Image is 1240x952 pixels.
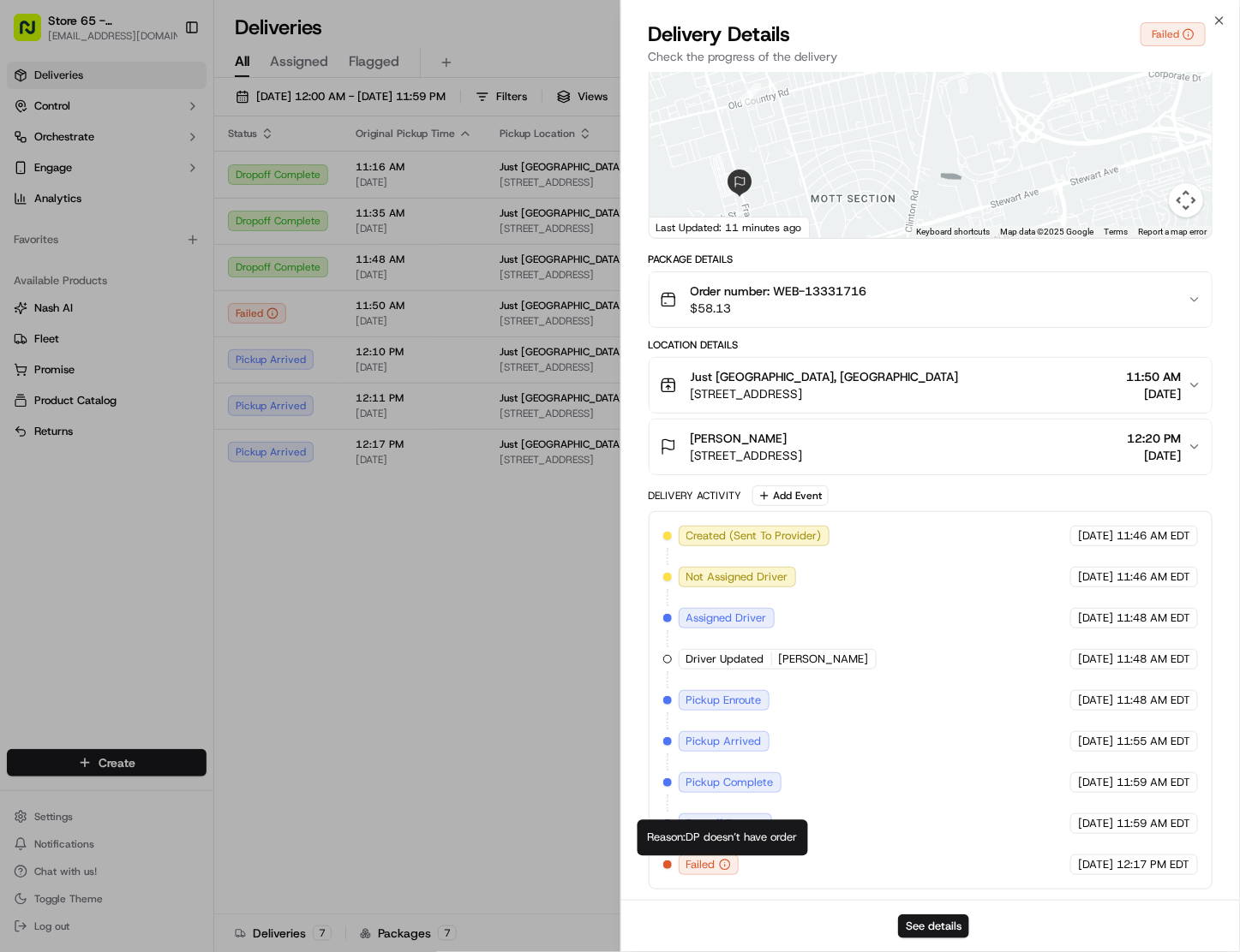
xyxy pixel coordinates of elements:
[1117,775,1190,790] span: 11:59 AM EDT
[649,338,1213,352] div: Location Details
[129,312,135,325] span: •
[1117,693,1190,708] span: 11:48 AM EDT
[1117,857,1189,872] span: 12:17 PM EDT
[638,820,808,856] div: Reason: DP doesn’t have order
[916,226,990,238] button: Keyboard shortcuts
[17,295,45,323] img: Regen Pajulas
[77,181,236,194] div: We're available if you need us!
[17,249,45,277] img: Joana Marie Avellanoza
[17,223,115,236] div: Past conversations
[1078,610,1113,626] span: [DATE]
[1078,652,1113,667] span: [DATE]
[686,734,762,749] span: Pickup Arrived
[1078,569,1113,585] span: [DATE]
[779,652,869,667] span: [PERSON_NAME]
[686,816,764,831] span: Dropoff Enroute
[1117,816,1190,831] span: 11:59 AM EDT
[649,253,1213,266] div: Package Details
[45,110,309,128] input: Got a question? Start typing here...
[686,569,788,585] span: Not Assigned Driver
[898,914,969,938] button: See details
[1127,447,1181,464] span: [DATE]
[650,217,810,238] div: Last Updated: 11 minutes ago
[17,384,31,398] div: 📗
[654,216,710,238] img: Google
[752,485,829,506] button: Add Event
[686,652,764,667] span: Driver Updated
[1078,816,1113,831] span: [DATE]
[1078,775,1113,790] span: [DATE]
[650,358,1213,413] button: Just [GEOGRAPHIC_DATA], [GEOGRAPHIC_DATA][STREET_ADDRESS]11:50 AM[DATE]
[686,528,822,544] span: Created (Sent To Provider)
[1078,528,1113,544] span: [DATE]
[138,376,282,407] a: 💻API Documentation
[1117,734,1190,749] span: 11:55 AM EDT
[686,610,767,626] span: Assigned Driver
[138,312,173,325] span: [DATE]
[17,68,312,96] p: Welcome 👋
[654,216,710,238] a: Open this area in Google Maps (opens a new window)
[36,164,67,194] img: 1727276513143-84d647e1-66c0-4f92-a045-3c9f9f5dfd92
[691,385,959,402] span: [STREET_ADDRESS]
[691,283,867,300] span: Order number: WEB-13331716
[240,265,275,279] span: [DATE]
[1117,569,1190,585] span: 11:46 AM EDT
[1127,430,1181,447] span: 12:20 PM
[266,219,312,240] button: See all
[121,424,207,437] a: Powered byPylon
[1169,183,1203,217] button: Map camera controls
[739,83,761,105] div: 9
[231,265,237,279] span: •
[686,857,716,872] span: Failed
[53,265,227,279] span: [PERSON_NAME] [PERSON_NAME]
[691,447,803,464] span: [STREET_ADDRESS]
[649,21,791,48] span: Delivery Details
[1078,857,1113,872] span: [DATE]
[34,383,131,400] span: Knowledge Base
[53,312,125,325] span: Regen Pajulas
[1138,227,1207,236] a: Report a map error
[10,376,138,407] a: 📗Knowledge Base
[1078,734,1113,749] span: [DATE]
[1141,22,1206,46] button: Failed
[291,169,312,189] button: Start new chat
[1117,610,1190,626] span: 11:48 AM EDT
[162,383,275,400] span: API Documentation
[17,164,48,194] img: 1736555255976-a54dd68f-1ca7-489b-9aae-adbdc363a1c4
[34,312,48,326] img: 1736555255976-a54dd68f-1ca7-489b-9aae-adbdc363a1c4
[77,164,281,181] div: Start new chat
[17,17,51,51] img: Nash
[145,384,159,398] div: 💻
[1117,652,1190,667] span: 11:48 AM EDT
[1126,368,1181,385] span: 11:50 AM
[650,419,1213,474] button: [PERSON_NAME][STREET_ADDRESS]12:20 PM[DATE]
[686,693,762,708] span: Pickup Enroute
[1000,227,1093,236] span: Map data ©2025 Google
[1117,528,1190,544] span: 11:46 AM EDT
[649,48,1213,65] p: Check the progress of the delivery
[650,272,1213,327] button: Order number: WEB-13331716$58.13
[686,775,774,790] span: Pickup Complete
[649,489,742,503] div: Delivery Activity
[1078,693,1113,708] span: [DATE]
[171,425,207,437] span: Pylon
[34,266,48,280] img: 1736555255976-a54dd68f-1ca7-489b-9aae-adbdc363a1c4
[691,368,959,385] span: Just [GEOGRAPHIC_DATA], [GEOGRAPHIC_DATA]
[691,430,788,447] span: [PERSON_NAME]
[1126,385,1181,402] span: [DATE]
[691,300,867,317] span: $58.13
[1104,227,1128,236] a: Terms (opens in new tab)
